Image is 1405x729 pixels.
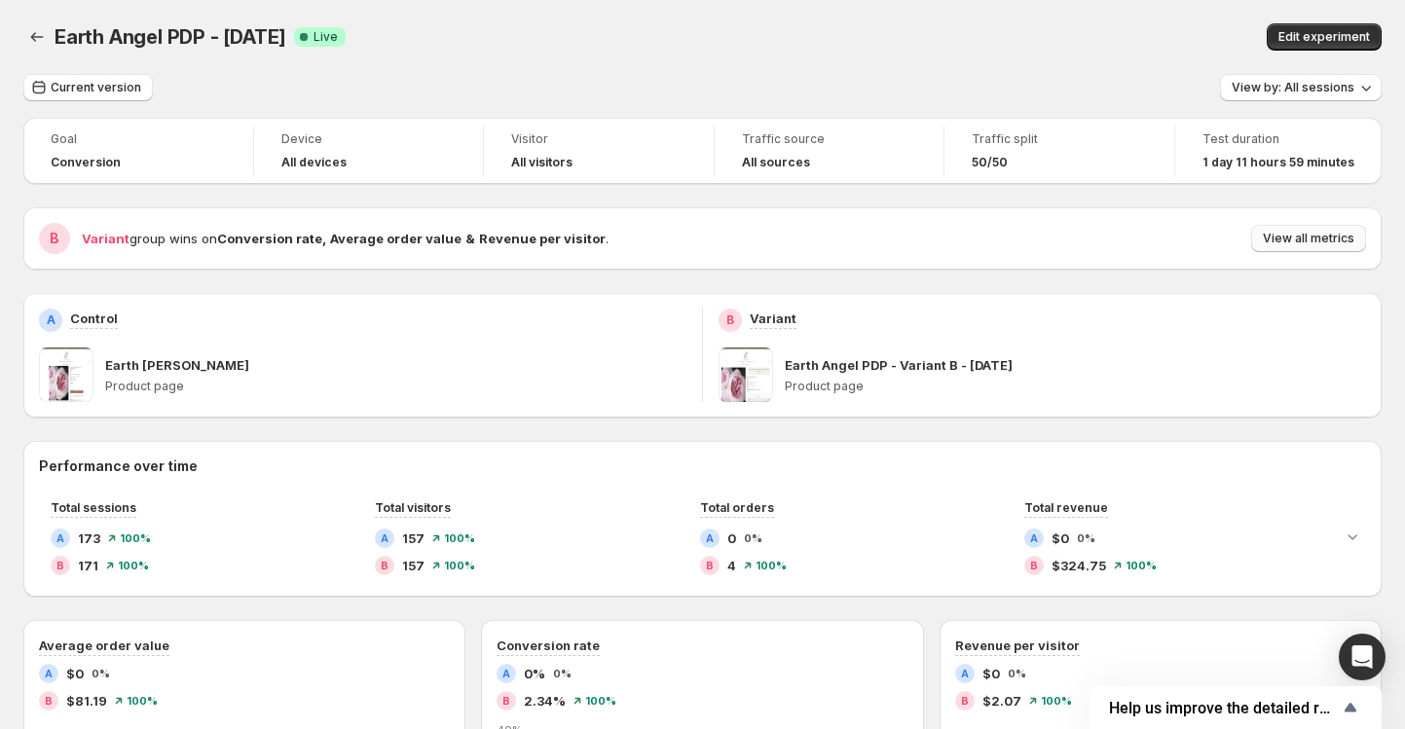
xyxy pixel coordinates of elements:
span: 171 [78,556,98,575]
h2: A [706,532,714,544]
h2: B [56,560,64,571]
span: 0 [727,529,736,548]
span: View all metrics [1263,231,1354,246]
span: 0% [1077,532,1095,544]
span: Variant [82,231,129,246]
h2: B [1030,560,1038,571]
span: 0% [553,668,572,679]
strong: Revenue per visitor [479,231,606,246]
h4: All devices [281,155,347,170]
button: Edit experiment [1267,23,1382,51]
a: Traffic split50/50 [972,129,1147,172]
p: Product page [785,379,1366,394]
h2: A [381,532,388,544]
img: Earth Angel PDP - Variant B - Oct 2025 [719,347,773,402]
span: Total sessions [51,500,136,515]
a: Traffic sourceAll sources [742,129,917,172]
span: 100% [756,560,787,571]
span: Traffic split [972,131,1147,147]
h2: B [502,695,510,707]
h2: A [961,668,969,679]
p: Variant [750,309,796,328]
span: Conversion [51,155,121,170]
span: 173 [78,529,100,548]
h2: B [50,229,59,248]
img: Earth Angel Rose [39,347,93,402]
button: View all metrics [1251,225,1366,252]
div: Open Intercom Messenger [1339,634,1386,680]
a: VisitorAll visitors [511,129,686,172]
span: 50/50 [972,155,1008,170]
h2: A [56,532,64,544]
span: Edit experiment [1278,29,1370,45]
p: Earth [PERSON_NAME] [105,355,249,375]
span: 157 [402,529,425,548]
h2: Performance over time [39,456,1366,476]
p: Product page [105,379,686,394]
span: 2.34% [524,691,566,711]
strong: Conversion rate [217,231,322,246]
span: 0% [524,664,545,683]
span: 100% [127,695,158,707]
span: Visitor [511,131,686,147]
span: $0 [66,664,84,683]
h4: All visitors [511,155,573,170]
a: Test duration1 day 11 hours 59 minutes [1202,129,1354,172]
span: 157 [402,556,425,575]
span: $2.07 [982,691,1021,711]
h2: B [706,560,714,571]
button: View by: All sessions [1220,74,1382,101]
span: Test duration [1202,131,1354,147]
h2: B [381,560,388,571]
button: Expand chart [1339,523,1366,550]
span: Current version [51,80,141,95]
span: 100% [444,532,475,544]
span: Live [314,29,338,45]
strong: & [465,231,475,246]
span: Help us improve the detailed report for A/B campaigns [1109,699,1339,717]
p: Control [70,309,118,328]
h3: Conversion rate [497,636,600,655]
h2: B [726,312,734,328]
span: 0% [92,668,110,679]
h3: Revenue per visitor [955,636,1080,655]
span: 100% [118,560,149,571]
span: $0 [982,664,1000,683]
span: 100% [120,532,151,544]
span: View by: All sessions [1232,80,1354,95]
span: Goal [51,131,226,147]
strong: Average order value [330,231,462,246]
p: Earth Angel PDP - Variant B - [DATE] [785,355,1013,375]
span: Traffic source [742,131,917,147]
span: group wins on . [82,231,609,246]
span: 100% [1126,560,1157,571]
span: Device [281,131,457,147]
button: Current version [23,74,153,101]
h4: All sources [742,155,810,170]
h2: B [45,695,53,707]
h2: A [45,668,53,679]
span: Earth Angel PDP - [DATE] [55,25,286,49]
span: 1 day 11 hours 59 minutes [1202,155,1354,170]
button: Show survey - Help us improve the detailed report for A/B campaigns [1109,696,1362,719]
span: 100% [444,560,475,571]
span: Total revenue [1024,500,1108,515]
span: 0% [1008,668,1026,679]
span: 0% [744,532,762,544]
span: 100% [585,695,616,707]
span: Total orders [700,500,774,515]
h2: A [1030,532,1038,544]
span: 100% [1041,695,1072,707]
h2: B [961,695,969,707]
span: $324.75 [1052,556,1106,575]
a: DeviceAll devices [281,129,457,172]
strong: , [322,231,326,246]
h3: Average order value [39,636,169,655]
span: 4 [727,556,736,575]
span: Total visitors [375,500,451,515]
a: GoalConversion [51,129,226,172]
h2: A [502,668,510,679]
h2: A [47,312,55,328]
button: Back [23,23,51,51]
span: $81.19 [66,691,107,711]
